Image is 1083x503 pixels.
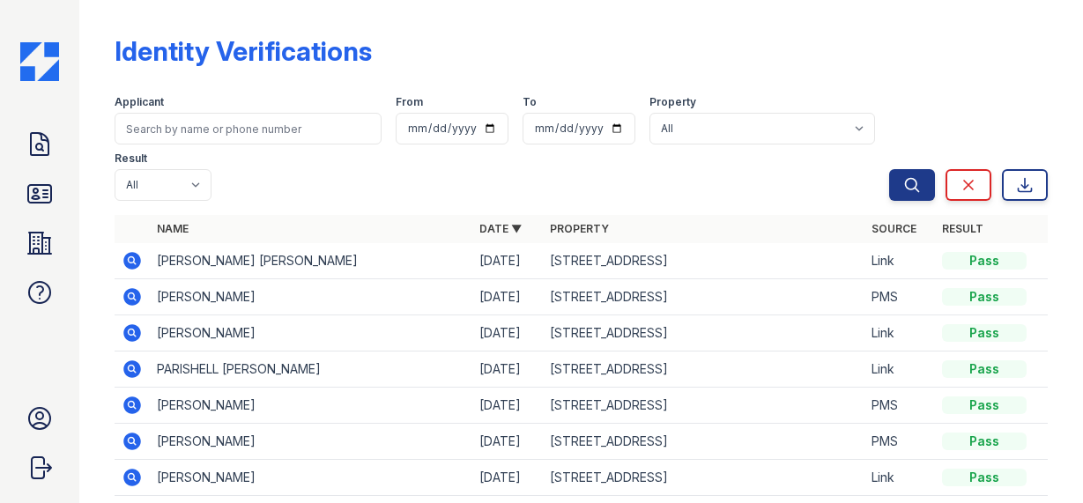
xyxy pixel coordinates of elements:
td: [STREET_ADDRESS] [543,279,865,315]
td: PMS [864,424,935,460]
div: Pass [942,288,1027,306]
div: Pass [942,360,1027,378]
td: PARISHELL [PERSON_NAME] [150,351,472,388]
td: [PERSON_NAME] [150,279,472,315]
td: [DATE] [472,243,543,279]
td: Link [864,315,935,351]
label: Property [649,95,696,109]
td: Link [864,351,935,388]
a: Result [942,222,983,235]
img: CE_Icon_Blue-c292c112584629df590d857e76928e9f676e5b41ef8f769ba2f05ee15b207248.png [20,42,59,81]
td: [STREET_ADDRESS] [543,351,865,388]
label: Applicant [115,95,164,109]
td: [PERSON_NAME] [150,460,472,496]
td: [PERSON_NAME] [150,315,472,351]
div: Pass [942,252,1027,270]
td: [DATE] [472,460,543,496]
div: Identity Verifications [115,35,372,67]
td: [STREET_ADDRESS] [543,388,865,424]
a: Name [157,222,189,235]
label: Result [115,152,147,166]
td: Link [864,243,935,279]
td: [STREET_ADDRESS] [543,243,865,279]
td: [STREET_ADDRESS] [543,460,865,496]
a: Date ▼ [479,222,522,235]
a: Source [872,222,916,235]
div: Pass [942,324,1027,342]
td: [PERSON_NAME] [150,388,472,424]
input: Search by name or phone number [115,113,382,144]
td: PMS [864,279,935,315]
td: [DATE] [472,315,543,351]
td: [STREET_ADDRESS] [543,424,865,460]
td: [PERSON_NAME] [PERSON_NAME] [150,243,472,279]
div: Pass [942,396,1027,414]
td: Link [864,460,935,496]
td: [PERSON_NAME] [150,424,472,460]
div: Pass [942,469,1027,486]
td: [STREET_ADDRESS] [543,315,865,351]
td: PMS [864,388,935,424]
td: [DATE] [472,388,543,424]
td: [DATE] [472,424,543,460]
div: Pass [942,433,1027,450]
label: From [396,95,423,109]
td: [DATE] [472,351,543,388]
td: [DATE] [472,279,543,315]
label: To [523,95,537,109]
a: Property [550,222,609,235]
